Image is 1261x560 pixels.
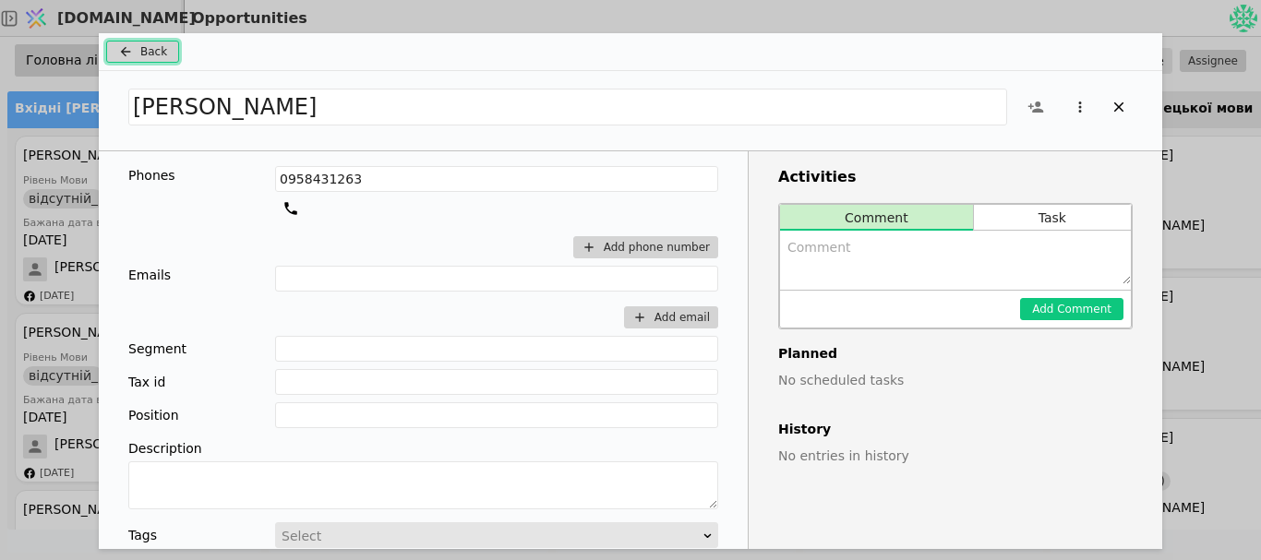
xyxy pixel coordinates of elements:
span: Back [140,43,167,60]
p: No entries in history [778,447,1133,466]
h4: Planned [778,344,1133,363]
button: Add Comment [1020,298,1123,320]
div: Description [128,435,718,461]
button: Task [974,205,1131,231]
h4: History [778,420,1133,439]
button: Add phone number [573,236,718,258]
div: Segment [128,336,186,362]
h3: Activities [778,166,1133,188]
div: Add Opportunity [99,33,1162,549]
div: Phones [128,166,175,185]
p: No scheduled tasks [778,371,1133,390]
button: Add email [624,306,718,328]
button: Comment [780,205,973,231]
div: Tags [128,522,157,548]
div: Emails [128,266,171,285]
div: Position [128,402,179,428]
div: Tax id [128,369,165,395]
